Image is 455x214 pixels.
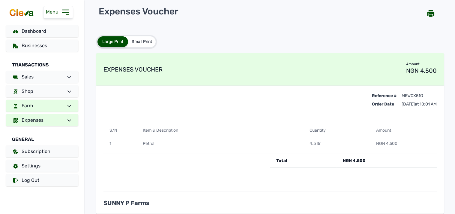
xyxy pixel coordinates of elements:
span: Shop [22,88,33,94]
span: at 10:01 AM [415,102,437,107]
a: Sales [6,71,78,83]
span: Businesses [22,43,47,48]
div: SUNNY P Farms [103,199,149,207]
a: Farm [6,100,78,112]
span: Log Out [22,177,39,183]
div: General [6,129,78,145]
div: S/N [103,124,137,137]
span: Expenses [22,117,43,123]
a: Dashboard [6,25,78,37]
span: Sales [22,74,34,80]
a: Businesses [6,40,78,52]
a: Settings [6,160,78,172]
div: Large Print [97,36,128,47]
span: Dashboard [22,28,46,34]
div: Amount [406,62,437,66]
div: NGN 4,500 [370,137,437,150]
a: Shop [6,85,78,97]
div: Reference # [372,93,397,99]
span: Menu [46,9,61,15]
a: Subscription [6,145,78,157]
div: Item & Description [137,124,304,137]
div: Transactions [6,54,78,71]
p: Expenses Voucher [99,6,178,17]
div: 1 [103,137,137,150]
div: mewox51g [402,93,437,99]
span: Settings [22,163,40,169]
img: cleva_logo.png [8,8,35,17]
div: Petrol [137,137,304,150]
div: NGN 4,500 [337,154,437,168]
div: NGN 4,500 [406,66,437,75]
div: Small Print [128,36,156,47]
span: Subscription [22,148,50,154]
span: Farm [22,103,33,109]
div: Amount [370,124,437,137]
div: 4.5 ltr [304,137,370,150]
div: Total [270,154,337,168]
div: [DATE] [402,101,437,107]
a: Expenses [6,114,78,126]
div: Quantity [304,124,370,137]
div: EXPENSES VOUCHER [103,53,163,86]
div: Order Date [372,99,397,107]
